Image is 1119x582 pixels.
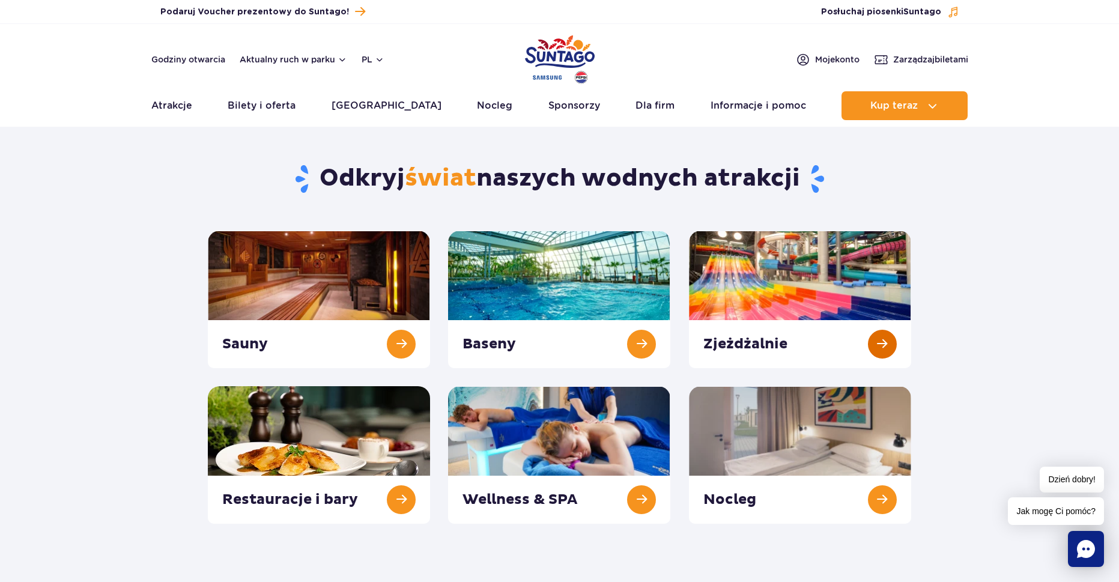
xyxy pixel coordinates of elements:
[525,30,595,85] a: Park of Poland
[208,163,911,195] h1: Odkryj naszych wodnych atrakcji
[874,52,968,67] a: Zarządzajbiletami
[842,91,968,120] button: Kup teraz
[893,53,968,65] span: Zarządzaj biletami
[160,4,365,20] a: Podaruj Voucher prezentowy do Suntago!
[711,91,806,120] a: Informacje i pomoc
[332,91,441,120] a: [GEOGRAPHIC_DATA]
[821,6,941,18] span: Posłuchaj piosenki
[821,6,959,18] button: Posłuchaj piosenkiSuntago
[362,53,384,65] button: pl
[160,6,349,18] span: Podaruj Voucher prezentowy do Suntago!
[151,53,225,65] a: Godziny otwarcia
[1068,531,1104,567] div: Chat
[548,91,600,120] a: Sponsorzy
[240,55,347,64] button: Aktualny ruch w parku
[635,91,675,120] a: Dla firm
[870,100,918,111] span: Kup teraz
[903,8,941,16] span: Suntago
[405,163,476,193] span: świat
[815,53,860,65] span: Moje konto
[796,52,860,67] a: Mojekonto
[1008,497,1104,525] span: Jak mogę Ci pomóc?
[228,91,296,120] a: Bilety i oferta
[1040,467,1104,493] span: Dzień dobry!
[477,91,512,120] a: Nocleg
[151,91,192,120] a: Atrakcje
